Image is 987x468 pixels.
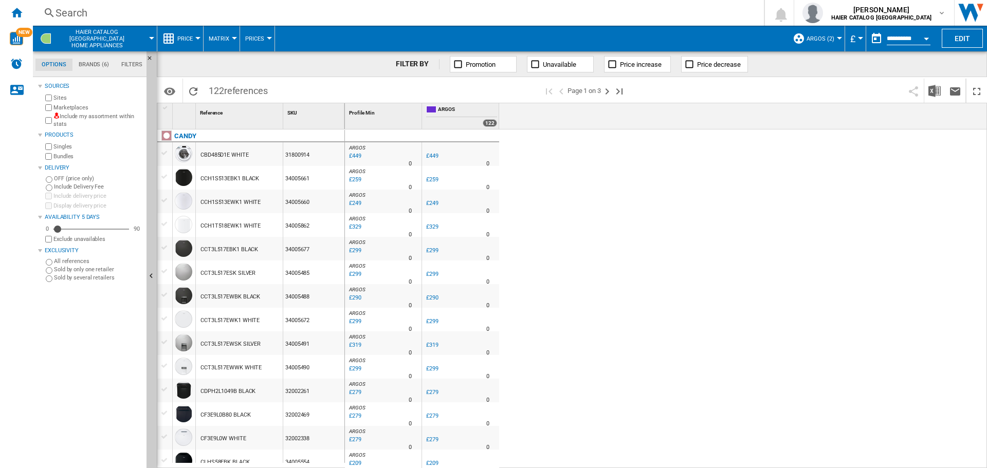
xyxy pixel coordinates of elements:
[555,79,568,103] button: >Previous page
[46,184,52,191] input: Include Delivery Fee
[425,435,438,445] div: £279
[57,29,137,49] span: HAIER CATALOG UK:Home appliances
[349,287,365,292] span: ARGOS
[200,309,260,332] div: CCT3L517EWK1 WHITE
[57,26,148,51] button: HAIER CATALOG [GEOGRAPHIC_DATA]Home appliances
[198,103,283,119] div: Reference Sort None
[200,380,255,403] div: CDPH2L1049B BLACK
[426,200,438,207] div: £249
[348,340,361,350] div: Last updated : Monday, 6 October 2025 10:04
[245,26,269,51] div: Prices
[200,403,250,427] div: CF3E9L0B80 BLACK
[347,103,422,119] div: Profile Min Sort None
[845,26,866,51] md-menu: Currency
[425,246,438,256] div: £299
[483,119,497,127] div: 122 offers sold by ARGOS
[348,387,361,398] div: Last updated : Monday, 6 October 2025 10:09
[72,59,115,71] md-tab-item: Brands (6)
[486,324,489,334] div: Delivery Time : 0 day
[917,28,936,46] button: Open calendar
[426,176,438,183] div: £259
[175,103,195,119] div: Sort None
[53,113,142,128] label: Include my assortment within stats
[54,274,142,282] label: Sold by several retailers
[45,247,142,255] div: Exclusivity
[162,26,198,51] div: Price
[53,192,142,200] label: Include delivery price
[159,82,180,100] button: Options
[831,5,931,15] span: [PERSON_NAME]
[486,371,489,382] div: Delivery Time : 0 day
[942,29,983,48] button: Edit
[348,198,361,209] div: Last updated : Monday, 6 October 2025 10:06
[209,35,229,42] span: Matrix
[200,332,261,356] div: CCT3L517EWSK SILVER
[200,238,258,261] div: CCT3L517EBK1 BLACK
[285,103,344,119] div: Sort None
[426,413,438,419] div: £279
[200,167,259,191] div: CCH1S513EBK1 BLACK
[486,230,489,240] div: Delivery Time : 0 day
[200,427,246,451] div: CF3E9L0W WHITE
[200,356,262,380] div: CCT3L517EWWK WHITE
[426,342,438,348] div: £319
[283,331,344,355] div: 34005491
[601,79,613,103] button: Next page
[283,308,344,331] div: 34005672
[486,442,489,453] div: Delivery Time : 0 day
[10,58,23,70] img: alerts-logo.svg
[200,214,261,238] div: CCH1T518EWK1 WHITE
[45,153,52,160] input: Bundles
[283,213,344,237] div: 34005862
[426,153,438,159] div: £449
[46,275,52,282] input: Sold by several retailers
[131,225,142,233] div: 90
[409,348,412,358] div: Delivery Time : 0 day
[198,103,283,119] div: Sort None
[425,222,438,232] div: £329
[348,269,361,279] div: Last updated : Monday, 6 October 2025 10:08
[928,85,941,97] img: excel-24x24.png
[45,193,52,199] input: Include delivery price
[543,79,555,103] button: First page
[486,348,489,358] div: Delivery Time : 0 day
[45,202,52,209] input: Display delivery price
[409,230,412,240] div: Delivery Time : 0 day
[486,277,489,287] div: Delivery Time : 0 day
[46,259,52,266] input: All references
[945,79,965,103] button: Send this report by email
[426,294,438,301] div: £290
[46,267,52,274] input: Sold by only one retailer
[425,269,438,279] div: £299
[53,113,60,119] img: mysite-not-bg-18x18.png
[43,225,51,233] div: 0
[486,301,489,311] div: Delivery Time : 0 day
[200,110,223,116] span: Reference
[45,82,142,90] div: Sources
[807,35,834,42] span: Argos (2)
[409,395,412,405] div: Delivery Time : 0 day
[349,110,375,116] span: Profile Min
[283,379,344,402] div: 32002261
[348,293,361,303] div: Last updated : Monday, 6 October 2025 10:08
[568,79,601,103] span: Page 1 on 3
[16,28,32,37] span: NEW
[409,182,412,193] div: Delivery Time : 0 day
[204,79,273,100] span: 122
[45,236,52,242] input: Display delivery price
[348,411,361,421] div: Last updated : Monday, 6 October 2025 10:06
[200,261,255,285] div: CCT3L517ESK SILVER
[177,35,193,42] span: Price
[283,142,344,166] div: 31800914
[35,59,72,71] md-tab-item: Options
[426,436,438,443] div: £279
[802,3,823,23] img: profile.jpg
[349,405,365,410] span: ARGOS
[285,103,344,119] div: SKU Sort None
[850,26,861,51] div: £
[620,61,662,68] span: Price increase
[681,56,748,72] button: Price decrease
[409,324,412,334] div: Delivery Time : 0 day
[409,419,412,429] div: Delivery Time : 0 day
[45,104,52,111] input: Marketplaces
